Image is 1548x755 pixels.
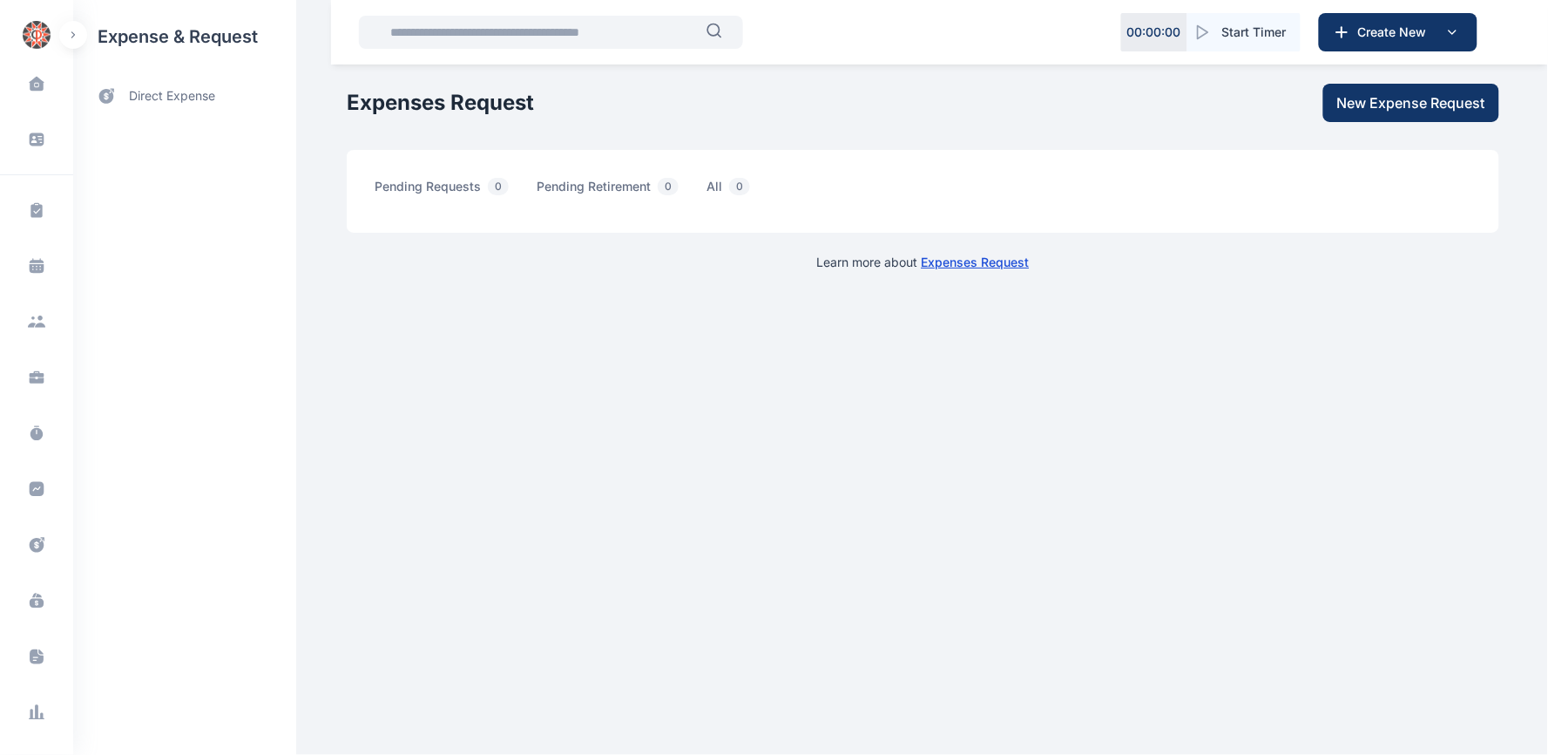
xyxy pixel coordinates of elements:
[537,178,706,205] a: pending retirement0
[658,178,679,195] span: 0
[375,178,516,205] span: pending requests
[817,254,1030,271] p: Learn more about
[922,255,1030,269] a: Expenses Request
[1187,13,1301,51] button: Start Timer
[1323,84,1499,122] button: New Expense Request
[1319,13,1477,51] button: Create New
[1337,92,1485,113] span: New Expense Request
[129,87,215,105] span: direct expense
[73,73,296,119] a: direct expense
[488,178,509,195] span: 0
[375,178,537,205] a: pending requests0
[537,178,686,205] span: pending retirement
[729,178,750,195] span: 0
[347,89,534,117] h1: Expenses Request
[706,178,757,205] span: all
[1351,24,1442,41] span: Create New
[1127,24,1181,41] p: 00 : 00 : 00
[706,178,778,205] a: all0
[1222,24,1287,41] span: Start Timer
